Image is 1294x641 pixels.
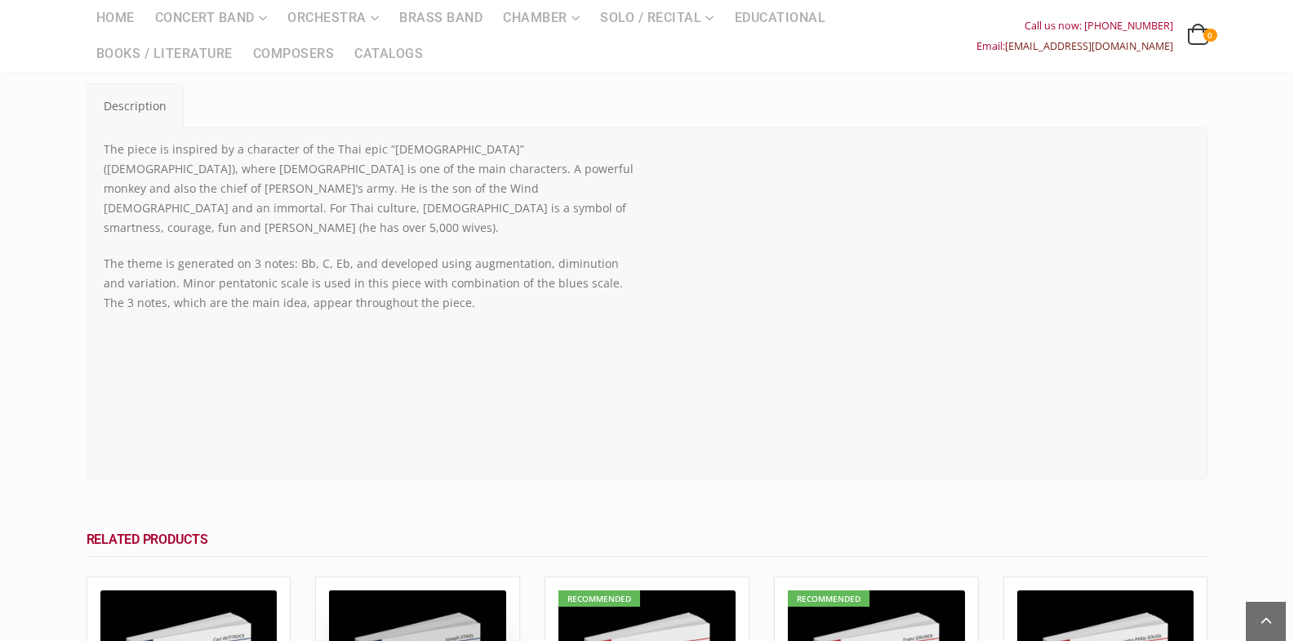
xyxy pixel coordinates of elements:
[1005,39,1173,53] a: [EMAIL_ADDRESS][DOMAIN_NAME]
[660,140,1191,438] iframe: หนุมาน
[87,36,242,72] a: Books / Literature
[1203,29,1216,42] span: 0
[976,36,1173,56] div: Email:
[558,590,640,607] div: Recommended
[87,523,1208,557] h2: Related Products
[87,83,184,128] a: Description
[104,140,635,238] p: The piece is inspired by a character of the Thai epic “[DEMOGRAPHIC_DATA]” ([DEMOGRAPHIC_DATA]), ...
[976,16,1173,36] div: Call us now: [PHONE_NUMBER]
[788,590,869,607] div: Recommended
[345,36,433,72] a: Catalogs
[243,36,345,72] a: Composers
[104,98,167,114] span: Description
[104,254,635,313] p: The theme is generated on 3 notes: Bb, C, Eb, and developed using augmentation, diminution and va...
